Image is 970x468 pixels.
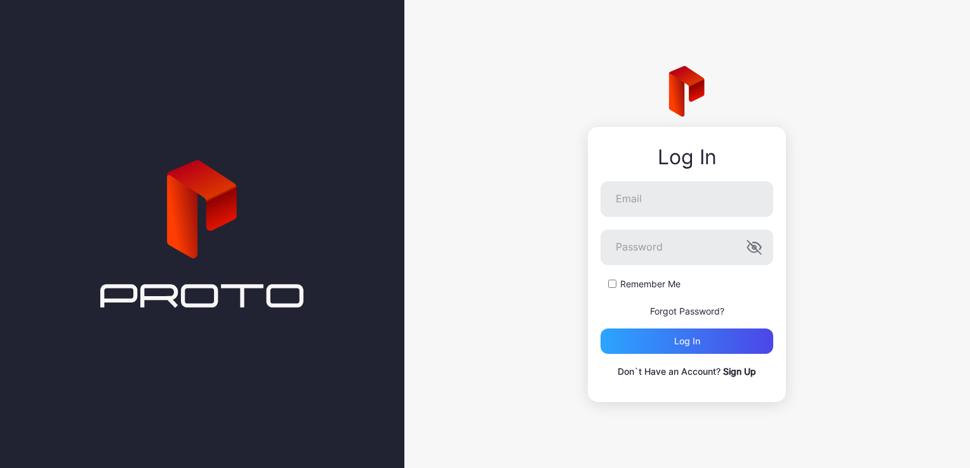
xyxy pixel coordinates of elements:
[650,306,724,316] a: Forgot Password?
[601,364,773,379] p: Don`t Have an Account?
[723,366,756,377] a: Sign Up
[747,240,762,255] button: Password
[620,278,681,290] label: Remember Me
[601,230,773,265] input: Password
[674,336,700,346] div: Log in
[601,181,773,217] input: Email
[601,146,773,169] div: Log In
[601,328,773,354] button: Log in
